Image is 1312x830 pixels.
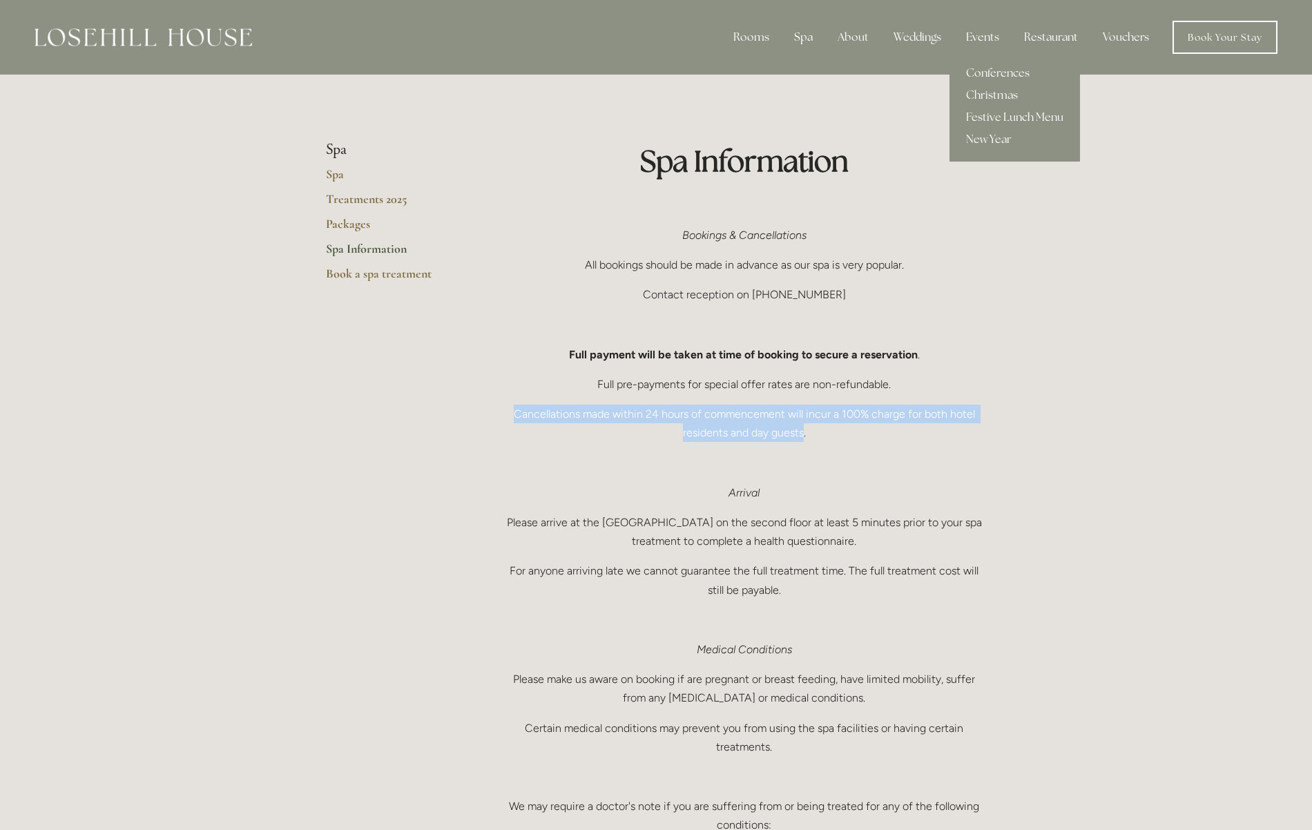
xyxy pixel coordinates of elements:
a: New Year [949,128,1080,151]
strong: Spa Information [640,142,849,180]
p: Full pre-payments for special offer rates are non-refundable. [502,375,986,394]
p: . [502,345,986,364]
a: Book a spa treatment [326,266,458,291]
p: All bookings should be made in advance as our spa is very popular. [502,255,986,274]
em: Medical Conditions [697,643,792,656]
a: Conferences [949,62,1080,84]
a: Book Your Stay [1173,21,1277,54]
em: Arrival [729,486,760,499]
a: Spa [326,166,458,191]
img: Losehill House [35,28,252,46]
li: Spa [326,141,458,159]
a: Treatments 2025 [326,191,458,216]
div: Spa [783,23,824,51]
a: Festive Lunch Menu [949,106,1080,128]
p: Please make us aware on booking if are pregnant or breast feeding, have limited mobility, suffer ... [502,670,986,707]
a: Christmas [949,84,1080,106]
a: Vouchers [1092,23,1160,51]
strong: Full payment will be taken at time of booking to secure a reservation [569,348,918,361]
p: Cancellations made within 24 hours of commencement will incur a 100% charge for both hotel reside... [502,405,986,442]
div: Events [955,23,1010,51]
div: Rooms [722,23,780,51]
div: Restaurant [1013,23,1089,51]
p: Certain medical conditions may prevent you from using the spa facilities or having certain treatm... [502,719,986,756]
div: Weddings [882,23,952,51]
p: For anyone arriving late we cannot guarantee the full treatment time. The full treatment cost wil... [502,561,986,599]
div: About [827,23,880,51]
a: Spa Information [326,241,458,266]
em: Bookings & Cancellations [682,229,807,242]
a: Packages [326,216,458,241]
p: Please arrive at the [GEOGRAPHIC_DATA] on the second floor at least 5 minutes prior to your spa t... [502,513,986,550]
p: Contact reception on [PHONE_NUMBER] [502,285,986,304]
